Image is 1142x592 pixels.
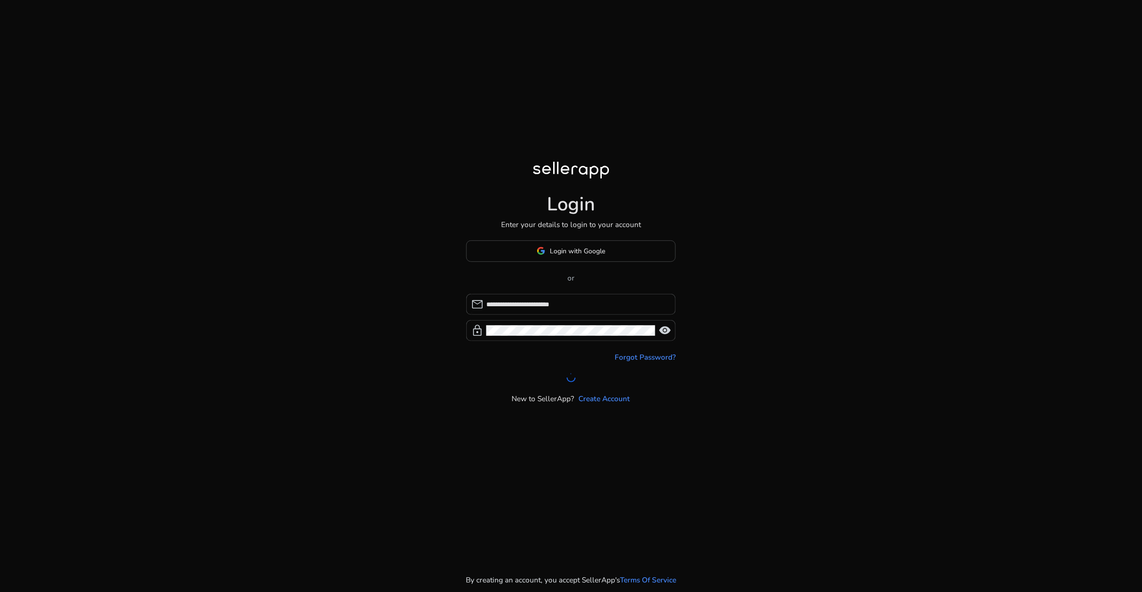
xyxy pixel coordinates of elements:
span: Login with Google [550,246,606,256]
p: New to SellerApp? [512,393,575,404]
span: visibility [659,324,671,337]
a: Forgot Password? [615,352,676,363]
p: or [466,272,676,283]
span: mail [471,298,483,311]
a: Create Account [578,393,630,404]
p: Enter your details to login to your account [501,219,641,230]
a: Terms Of Service [620,574,676,585]
button: Login with Google [466,240,676,262]
img: google-logo.svg [537,247,545,255]
span: lock [471,324,483,337]
h1: Login [547,193,595,216]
